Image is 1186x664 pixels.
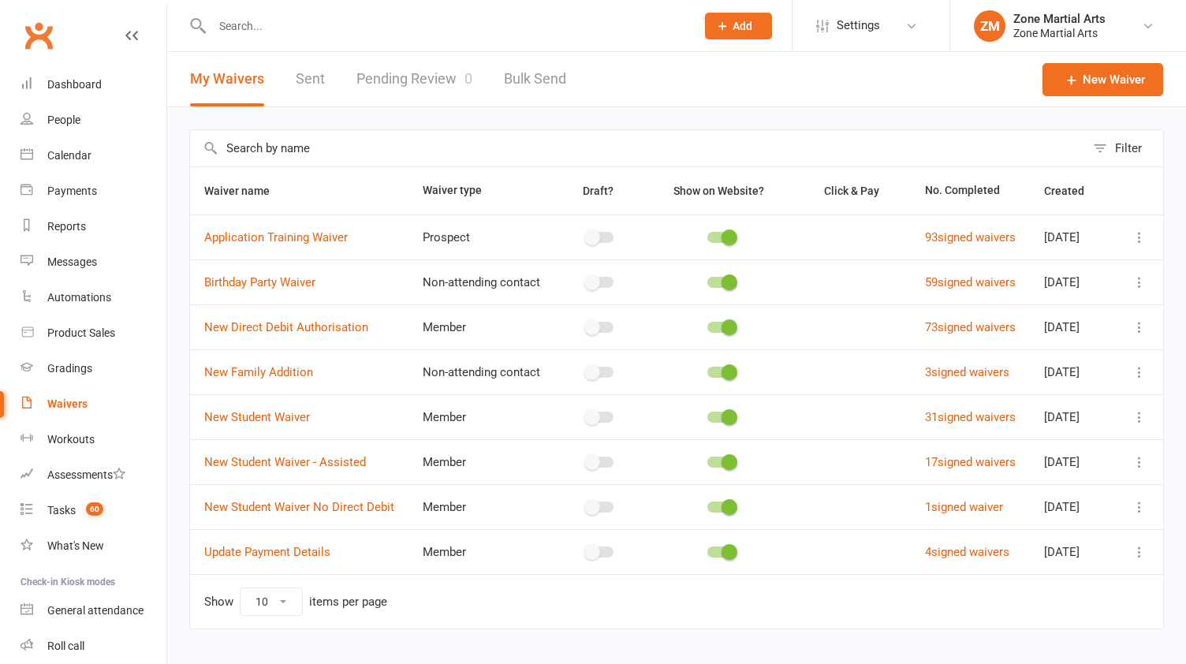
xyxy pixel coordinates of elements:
th: No. Completed [911,167,1030,214]
div: Roll call [47,640,84,652]
span: Add [733,20,752,32]
input: Search by name [190,130,1085,166]
td: [DATE] [1030,394,1116,439]
div: items per page [309,595,387,609]
a: New Student Waiver [204,410,310,424]
div: Payments [47,185,97,197]
a: General attendance kiosk mode [21,593,166,629]
td: Non-attending contact [408,349,554,394]
a: 17signed waivers [925,455,1016,469]
div: Reports [47,220,86,233]
div: What's New [47,539,104,552]
div: ZM [974,10,1005,42]
a: New Waiver [1042,63,1163,96]
div: Zone Martial Arts [1013,26,1106,40]
div: Dashboard [47,78,102,91]
a: People [21,103,166,138]
div: General attendance [47,604,144,617]
a: 73signed waivers [925,320,1016,334]
a: 3signed waivers [925,365,1009,379]
button: Created [1044,181,1102,200]
button: Waiver name [204,181,287,200]
a: Calendar [21,138,166,173]
button: Show on Website? [659,181,781,200]
a: 31signed waivers [925,410,1016,424]
div: Zone Martial Arts [1013,12,1106,26]
a: Messages [21,244,166,280]
a: Product Sales [21,315,166,351]
div: Waivers [47,397,88,410]
span: Settings [837,8,880,43]
a: New Student Waiver No Direct Debit [204,500,394,514]
a: Payments [21,173,166,209]
a: Sent [296,52,325,106]
a: Gradings [21,351,166,386]
button: Draft? [569,181,631,200]
span: Draft? [583,185,614,197]
div: Filter [1115,139,1142,158]
a: Tasks 60 [21,493,166,528]
div: Gradings [47,362,92,375]
a: Update Payment Details [204,545,330,559]
button: Click & Pay [810,181,897,200]
span: Show on Website? [673,185,764,197]
div: Messages [47,256,97,268]
a: What's New [21,528,166,564]
a: 93signed waivers [925,230,1016,244]
a: Waivers [21,386,166,422]
a: Pending Review0 [356,52,472,106]
span: 60 [86,502,103,516]
td: Member [408,304,554,349]
a: Birthday Party Waiver [204,275,315,289]
a: New Direct Debit Authorisation [204,320,368,334]
button: Add [705,13,772,39]
div: Automations [47,291,111,304]
div: Product Sales [47,326,115,339]
a: Automations [21,280,166,315]
td: [DATE] [1030,529,1116,574]
a: New Student Waiver - Assisted [204,455,366,469]
a: Assessments [21,457,166,493]
a: 4signed waivers [925,545,1009,559]
div: Workouts [47,433,95,446]
td: Member [408,484,554,529]
td: [DATE] [1030,259,1116,304]
td: Non-attending contact [408,259,554,304]
span: 0 [464,70,472,87]
a: Roll call [21,629,166,664]
a: Dashboard [21,67,166,103]
div: People [47,114,80,126]
td: Member [408,394,554,439]
div: Tasks [47,504,76,517]
td: [DATE] [1030,439,1116,484]
a: Bulk Send [504,52,566,106]
span: Created [1044,185,1102,197]
td: [DATE] [1030,214,1116,259]
a: 59signed waivers [925,275,1016,289]
div: Assessments [47,468,125,481]
td: [DATE] [1030,304,1116,349]
th: Waiver type [408,167,554,214]
a: Reports [21,209,166,244]
span: Click & Pay [824,185,879,197]
td: Prospect [408,214,554,259]
td: Member [408,439,554,484]
td: Member [408,529,554,574]
td: [DATE] [1030,349,1116,394]
button: Filter [1085,130,1163,166]
input: Search... [207,15,684,37]
div: Calendar [47,149,91,162]
a: Workouts [21,422,166,457]
span: Waiver name [204,185,287,197]
button: My Waivers [190,52,264,106]
td: [DATE] [1030,484,1116,529]
a: Application Training Waiver [204,230,348,244]
a: Clubworx [19,16,58,55]
a: 1signed waiver [925,500,1003,514]
a: New Family Addition [204,365,313,379]
div: Show [204,588,387,616]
